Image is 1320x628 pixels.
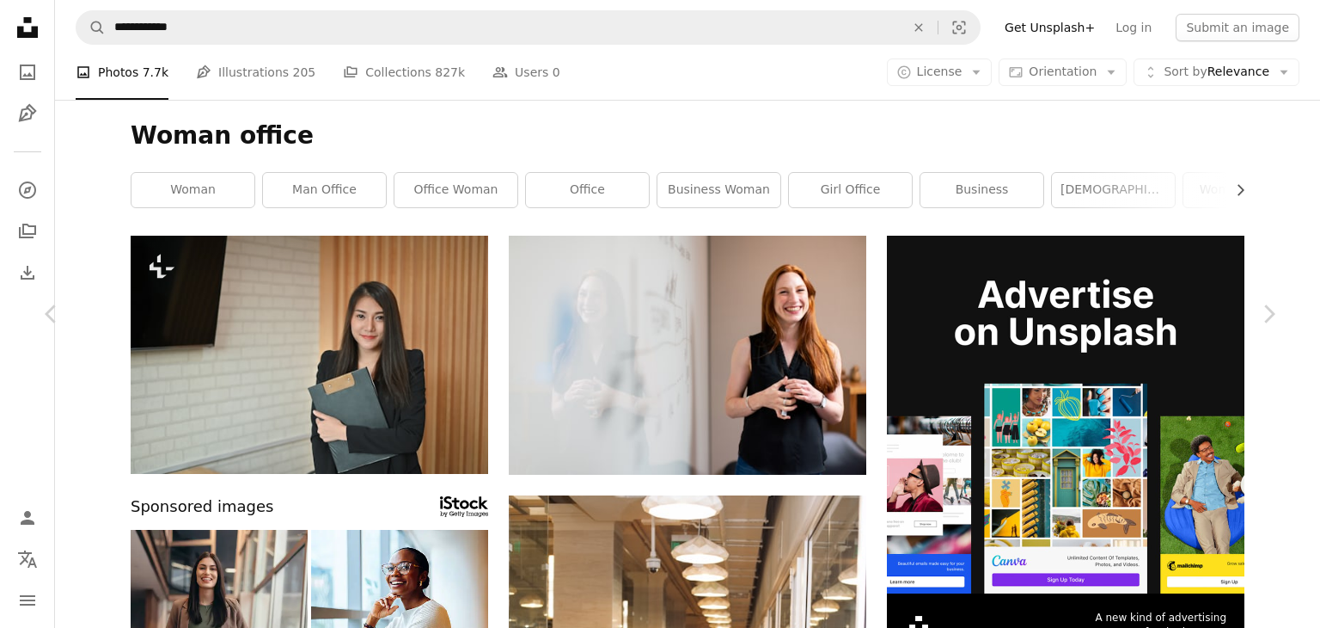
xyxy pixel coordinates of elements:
[343,45,465,100] a: Collections 827k
[994,14,1105,41] a: Get Unsplash+
[1217,231,1320,397] a: Next
[10,55,45,89] a: Photos
[10,583,45,618] button: Menu
[131,120,1244,151] h1: Woman office
[1225,173,1244,207] button: scroll list to the right
[10,501,45,535] a: Log in / Sign up
[789,173,912,207] a: girl office
[1183,173,1306,207] a: woman laptop
[196,45,315,100] a: Illustrations 205
[492,45,560,100] a: Users 0
[131,347,488,362] a: Secretary women working in business office.
[553,63,560,82] span: 0
[1176,14,1299,41] button: Submit an image
[76,11,106,44] button: Search Unsplash
[509,347,866,362] a: woman in blue tank top standing beside white wall
[131,495,273,520] span: Sponsored images
[938,11,980,44] button: Visual search
[1105,14,1162,41] a: Log in
[10,542,45,576] button: Language
[76,10,981,45] form: Find visuals sitewide
[10,173,45,207] a: Explore
[293,63,316,82] span: 205
[1134,58,1299,86] button: Sort byRelevance
[1052,173,1175,207] a: [DEMOGRAPHIC_DATA]
[394,173,517,207] a: office woman
[131,173,254,207] a: woman
[1164,64,1269,81] span: Relevance
[1164,65,1207,78] span: Sort by
[887,236,1244,594] img: file-1636576776643-80d394b7be57image
[526,173,649,207] a: office
[10,214,45,249] a: Collections
[263,173,386,207] a: man office
[435,63,465,82] span: 827k
[131,236,488,474] img: Secretary women working in business office.
[657,173,780,207] a: business woman
[887,58,993,86] button: License
[900,11,938,44] button: Clear
[1029,65,1097,78] span: Orientation
[999,58,1127,86] button: Orientation
[10,96,45,131] a: Illustrations
[920,173,1043,207] a: business
[509,236,866,475] img: woman in blue tank top standing beside white wall
[917,65,962,78] span: License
